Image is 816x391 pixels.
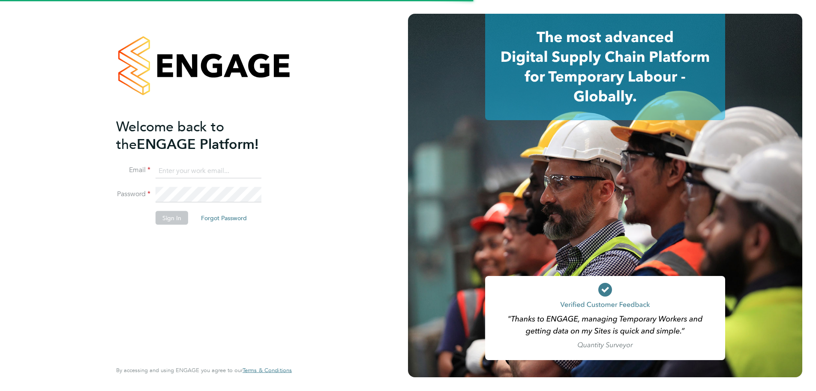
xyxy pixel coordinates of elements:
button: Forgot Password [194,211,254,225]
input: Enter your work email... [156,163,261,179]
button: Sign In [156,211,188,225]
h2: ENGAGE Platform! [116,118,283,153]
label: Password [116,190,150,199]
span: Terms & Conditions [243,367,292,374]
span: By accessing and using ENGAGE you agree to our [116,367,292,374]
span: Welcome back to the [116,118,224,152]
a: Terms & Conditions [243,367,292,374]
label: Email [116,166,150,175]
